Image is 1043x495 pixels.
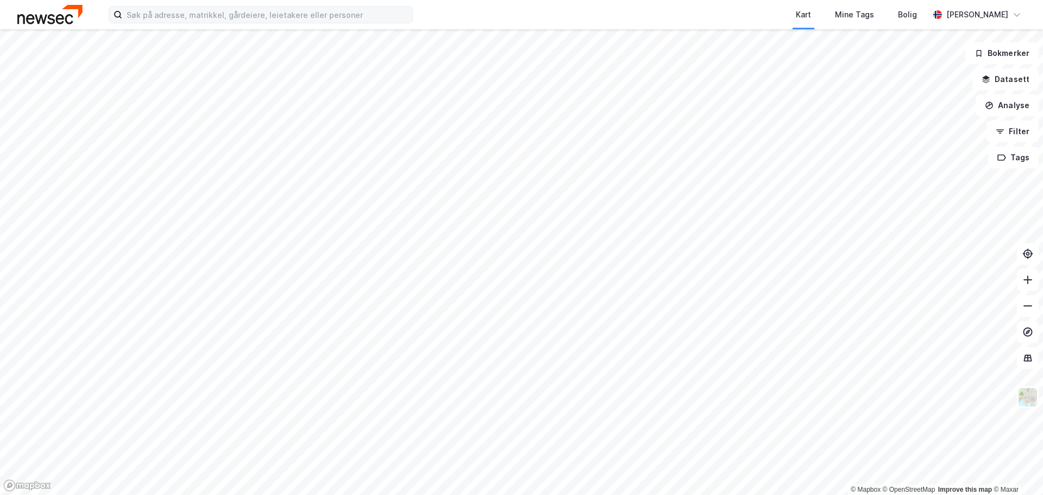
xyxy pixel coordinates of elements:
div: Kart [796,8,811,21]
input: Søk på adresse, matrikkel, gårdeiere, leietakere eller personer [122,7,412,23]
div: Mine Tags [835,8,874,21]
button: Tags [988,147,1039,168]
button: Analyse [976,95,1039,116]
iframe: Chat Widget [989,443,1043,495]
a: Mapbox [851,486,881,493]
button: Bokmerker [965,42,1039,64]
div: [PERSON_NAME] [946,8,1008,21]
div: Bolig [898,8,917,21]
a: OpenStreetMap [883,486,935,493]
img: Z [1017,387,1038,408]
a: Mapbox homepage [3,479,51,492]
button: Datasett [972,68,1039,90]
div: Kontrollprogram for chat [989,443,1043,495]
img: newsec-logo.f6e21ccffca1b3a03d2d.png [17,5,83,24]
a: Improve this map [938,486,992,493]
button: Filter [987,121,1039,142]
